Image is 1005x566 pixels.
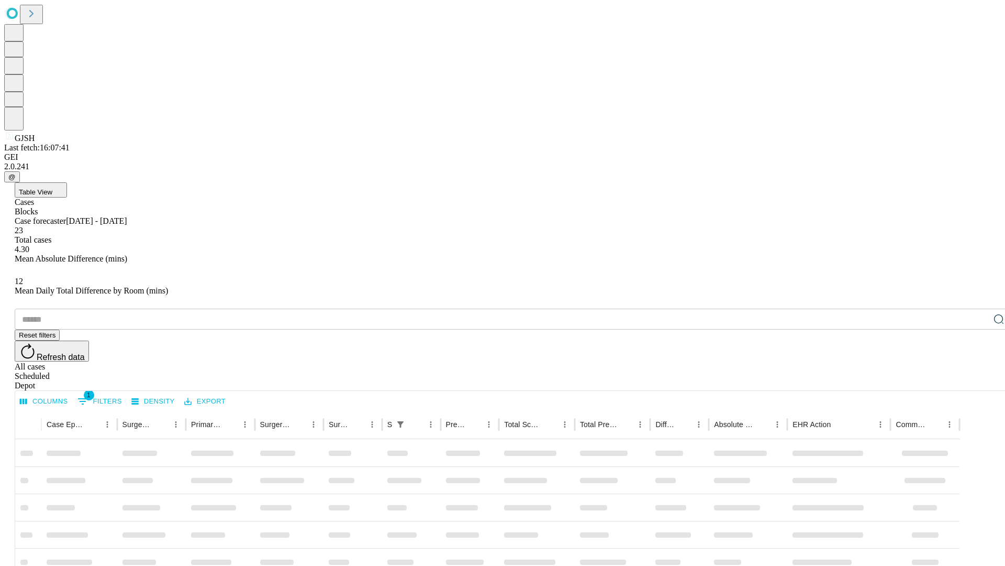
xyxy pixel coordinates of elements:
[792,420,831,429] div: EHR Action
[84,390,94,400] span: 1
[618,417,633,432] button: Sort
[896,420,926,429] div: Comments
[15,254,127,263] span: Mean Absolute Difference (mins)
[873,417,888,432] button: Menu
[129,394,177,410] button: Density
[543,417,557,432] button: Sort
[714,420,754,429] div: Absolute Difference
[15,341,89,362] button: Refresh data
[755,417,770,432] button: Sort
[15,182,67,198] button: Table View
[15,277,23,286] span: 12
[19,331,55,339] span: Reset filters
[350,417,365,432] button: Sort
[393,417,408,432] div: 1 active filter
[365,417,379,432] button: Menu
[37,353,85,362] span: Refresh data
[15,330,60,341] button: Reset filters
[15,226,23,235] span: 23
[19,188,52,196] span: Table View
[482,417,496,432] button: Menu
[770,417,785,432] button: Menu
[85,417,100,432] button: Sort
[4,171,20,182] button: @
[329,420,349,429] div: Surgery Date
[122,420,153,429] div: Surgeon Name
[4,162,1001,171] div: 2.0.241
[832,417,846,432] button: Sort
[633,417,647,432] button: Menu
[928,417,942,432] button: Sort
[8,173,16,181] span: @
[47,420,84,429] div: Case Epic Id
[15,286,168,295] span: Mean Daily Total Difference by Room (mins)
[15,134,35,143] span: GJSH
[691,417,706,432] button: Menu
[387,420,392,429] div: Scheduled In Room Duration
[677,417,691,432] button: Sort
[580,420,618,429] div: Total Predicted Duration
[446,420,466,429] div: Predicted In Room Duration
[66,216,127,225] span: [DATE] - [DATE]
[238,417,252,432] button: Menu
[4,153,1001,162] div: GEI
[557,417,572,432] button: Menu
[15,216,66,225] span: Case forecaster
[655,420,676,429] div: Difference
[4,143,70,152] span: Last fetch: 16:07:41
[154,417,169,432] button: Sort
[467,417,482,432] button: Sort
[100,417,115,432] button: Menu
[15,245,29,254] span: 4.30
[409,417,423,432] button: Sort
[75,393,125,410] button: Show filters
[306,417,321,432] button: Menu
[292,417,306,432] button: Sort
[423,417,438,432] button: Menu
[223,417,238,432] button: Sort
[15,235,51,244] span: Total cases
[17,394,71,410] button: Select columns
[504,420,542,429] div: Total Scheduled Duration
[260,420,291,429] div: Surgery Name
[191,420,221,429] div: Primary Service
[182,394,228,410] button: Export
[393,417,408,432] button: Show filters
[169,417,183,432] button: Menu
[942,417,957,432] button: Menu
